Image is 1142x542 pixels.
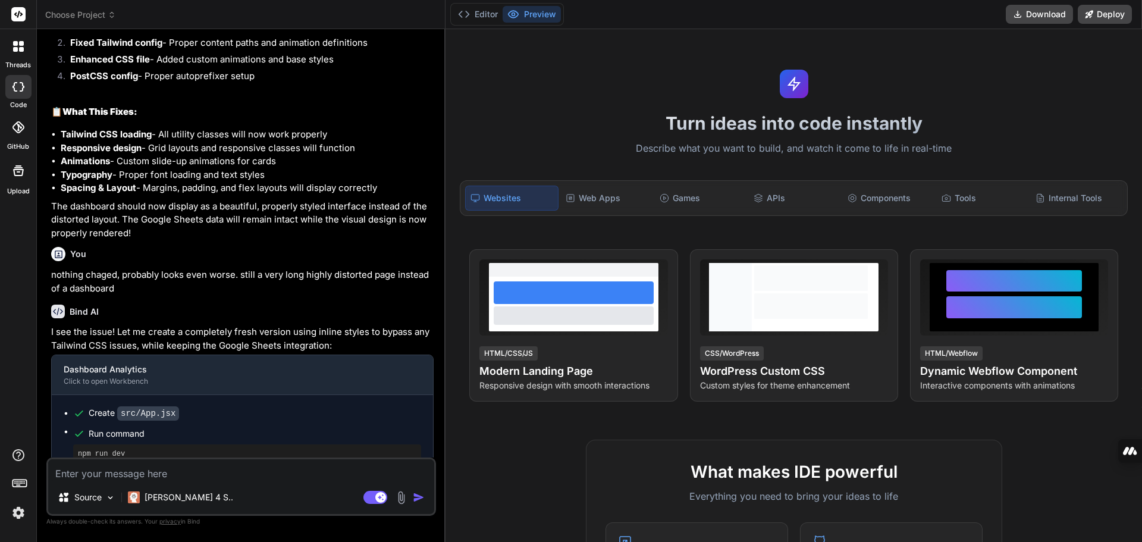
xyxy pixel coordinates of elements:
img: Claude 4 Sonnet [128,491,140,503]
div: APIs [749,186,840,211]
p: nothing chaged, probably looks even worse. still a very long highly distorted page instead of a d... [51,268,434,295]
strong: Typography [61,169,112,180]
strong: Tailwind CSS loading [61,129,152,140]
h4: Modern Landing Page [479,363,667,380]
p: [PERSON_NAME] 4 S.. [145,491,233,503]
strong: PostCSS config [70,70,138,82]
h1: Turn ideas into code instantly [453,112,1135,134]
strong: Animations [61,155,110,167]
li: - Custom slide-up animations for cards [61,155,434,168]
button: Editor [453,6,503,23]
button: Download [1006,5,1073,24]
div: Internal Tools [1031,186,1122,211]
label: threads [5,60,31,70]
span: View Prompt [1052,259,1103,271]
button: Deploy [1078,5,1132,24]
div: Websites [465,186,558,211]
li: - Margins, padding, and flex layouts will display correctly [61,181,434,195]
h4: WordPress Custom CSS [700,363,888,380]
h2: 📋 [51,105,434,119]
label: code [10,100,27,110]
div: HTML/CSS/JS [479,346,538,361]
li: - Proper font loading and text styles [61,168,434,182]
span: privacy [159,518,181,525]
p: Responsive design with smooth interactions [479,380,667,391]
p: Source [74,491,102,503]
p: I see the issue! Let me create a completely fresh version using inline styles to bypass any Tailw... [51,325,434,352]
label: GitHub [7,142,29,152]
p: Always double-check its answers. Your in Bind [46,516,436,527]
button: Dashboard AnalyticsClick to open Workbench [52,355,414,394]
div: CSS/WordPress [700,346,764,361]
strong: Spacing & Layout [61,182,136,193]
h2: What makes IDE powerful [605,459,983,484]
p: Interactive components with animations [920,380,1108,391]
span: View Prompt [832,259,883,271]
button: Preview [503,6,561,23]
span: Choose Project [45,9,116,21]
li: - Proper autoprefixer setup [61,70,434,86]
div: Games [655,186,746,211]
strong: Fixed Tailwind config [70,37,162,48]
p: Custom styles for theme enhancement [700,380,888,391]
h6: You [70,248,86,260]
li: - All utility classes will now work properly [61,128,434,142]
strong: Responsive design [61,142,142,153]
p: Describe what you want to build, and watch it come to life in real-time [453,141,1135,156]
code: src/App.jsx [117,406,179,421]
li: - Added custom animations and base styles [61,53,434,70]
div: Click to open Workbench [64,377,402,386]
img: Pick Models [105,493,115,503]
h6: Bind AI [70,306,99,318]
img: attachment [394,491,408,505]
div: Dashboard Analytics [64,364,402,375]
label: Upload [7,186,30,196]
pre: npm run dev [78,449,416,459]
div: Tools [937,186,1028,211]
span: View Prompt [612,259,663,271]
div: Web Apps [561,186,652,211]
p: Everything you need to bring your ideas to life [605,489,983,503]
div: HTML/Webflow [920,346,983,361]
strong: What This Fixes: [62,106,137,117]
h4: Dynamic Webflow Component [920,363,1108,380]
div: Create [89,407,179,419]
span: Run command [89,428,421,440]
p: The dashboard should now display as a beautiful, properly styled interface instead of the distort... [51,200,434,240]
strong: Enhanced CSS file [70,54,150,65]
img: settings [8,503,29,523]
li: - Proper content paths and animation definitions [61,36,434,53]
img: icon [413,491,425,503]
div: Components [843,186,934,211]
li: - Grid layouts and responsive classes will function [61,142,434,155]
